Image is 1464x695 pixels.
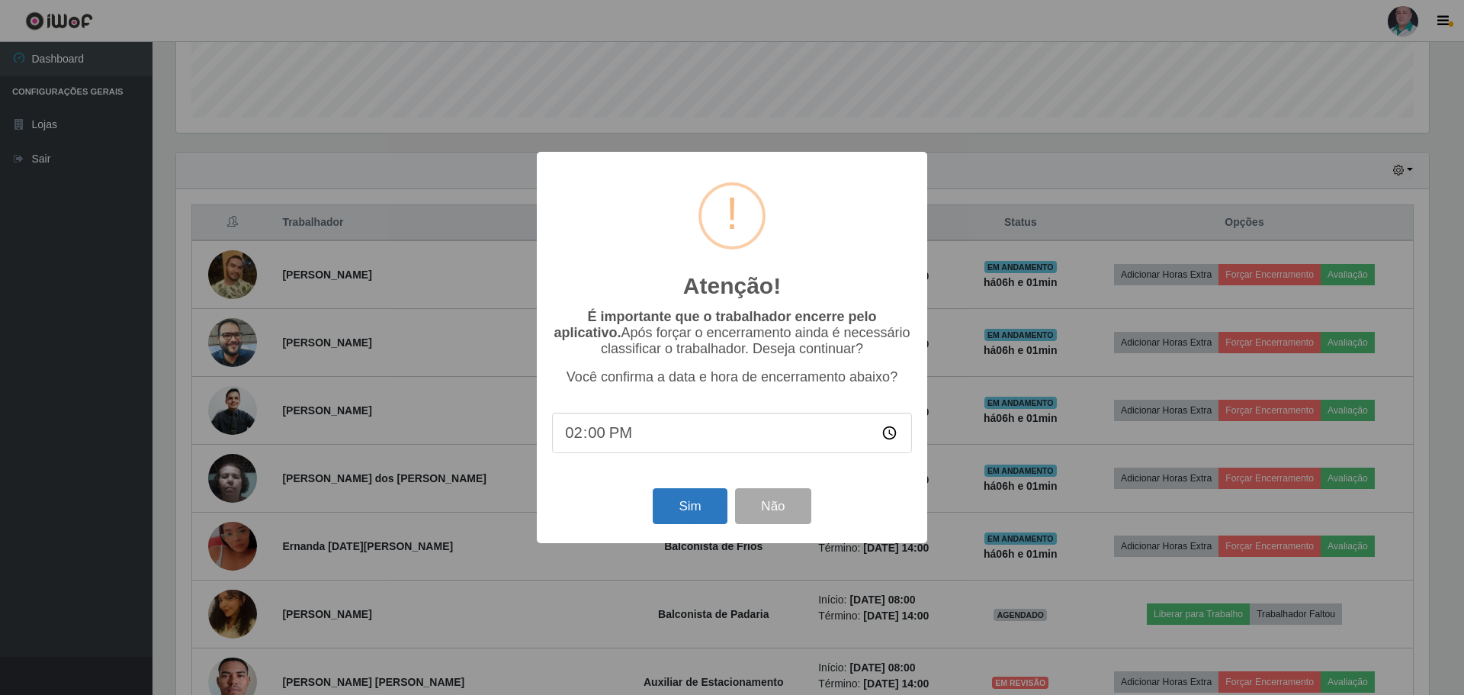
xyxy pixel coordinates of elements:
[735,488,811,524] button: Não
[554,309,876,340] b: É importante que o trabalhador encerre pelo aplicativo.
[552,309,912,357] p: Após forçar o encerramento ainda é necessário classificar o trabalhador. Deseja continuar?
[653,488,727,524] button: Sim
[552,369,912,385] p: Você confirma a data e hora de encerramento abaixo?
[683,272,781,300] h2: Atenção!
